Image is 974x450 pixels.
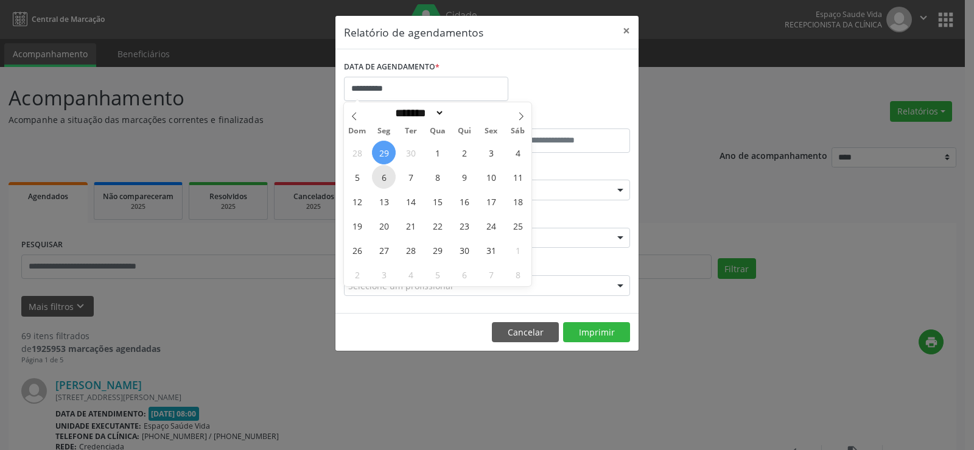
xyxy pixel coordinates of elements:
[372,165,396,189] span: Outubro 6, 2025
[344,127,371,135] span: Dom
[478,127,505,135] span: Sex
[452,141,476,164] span: Outubro 2, 2025
[345,165,369,189] span: Outubro 5, 2025
[614,16,639,46] button: Close
[424,127,451,135] span: Qua
[506,262,530,286] span: Novembro 8, 2025
[426,238,449,262] span: Outubro 29, 2025
[451,127,478,135] span: Qui
[505,127,531,135] span: Sáb
[479,141,503,164] span: Outubro 3, 2025
[479,262,503,286] span: Novembro 7, 2025
[372,214,396,237] span: Outubro 20, 2025
[452,262,476,286] span: Novembro 6, 2025
[426,141,449,164] span: Outubro 1, 2025
[399,238,422,262] span: Outubro 28, 2025
[506,141,530,164] span: Outubro 4, 2025
[479,238,503,262] span: Outubro 31, 2025
[371,127,398,135] span: Seg
[479,189,503,213] span: Outubro 17, 2025
[426,262,449,286] span: Novembro 5, 2025
[348,279,453,292] span: Selecione um profissional
[479,214,503,237] span: Outubro 24, 2025
[399,214,422,237] span: Outubro 21, 2025
[426,214,449,237] span: Outubro 22, 2025
[506,189,530,213] span: Outubro 18, 2025
[452,165,476,189] span: Outubro 9, 2025
[506,238,530,262] span: Novembro 1, 2025
[372,262,396,286] span: Novembro 3, 2025
[398,127,424,135] span: Ter
[492,322,559,343] button: Cancelar
[391,107,444,119] select: Month
[345,214,369,237] span: Outubro 19, 2025
[345,262,369,286] span: Novembro 2, 2025
[426,165,449,189] span: Outubro 8, 2025
[345,238,369,262] span: Outubro 26, 2025
[452,214,476,237] span: Outubro 23, 2025
[444,107,485,119] input: Year
[563,322,630,343] button: Imprimir
[479,165,503,189] span: Outubro 10, 2025
[345,189,369,213] span: Outubro 12, 2025
[372,189,396,213] span: Outubro 13, 2025
[452,189,476,213] span: Outubro 16, 2025
[372,238,396,262] span: Outubro 27, 2025
[399,165,422,189] span: Outubro 7, 2025
[506,214,530,237] span: Outubro 25, 2025
[372,141,396,164] span: Setembro 29, 2025
[399,141,422,164] span: Setembro 30, 2025
[426,189,449,213] span: Outubro 15, 2025
[490,110,630,128] label: ATÉ
[506,165,530,189] span: Outubro 11, 2025
[399,189,422,213] span: Outubro 14, 2025
[344,58,440,77] label: DATA DE AGENDAMENTO
[345,141,369,164] span: Setembro 28, 2025
[344,24,483,40] h5: Relatório de agendamentos
[399,262,422,286] span: Novembro 4, 2025
[452,238,476,262] span: Outubro 30, 2025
